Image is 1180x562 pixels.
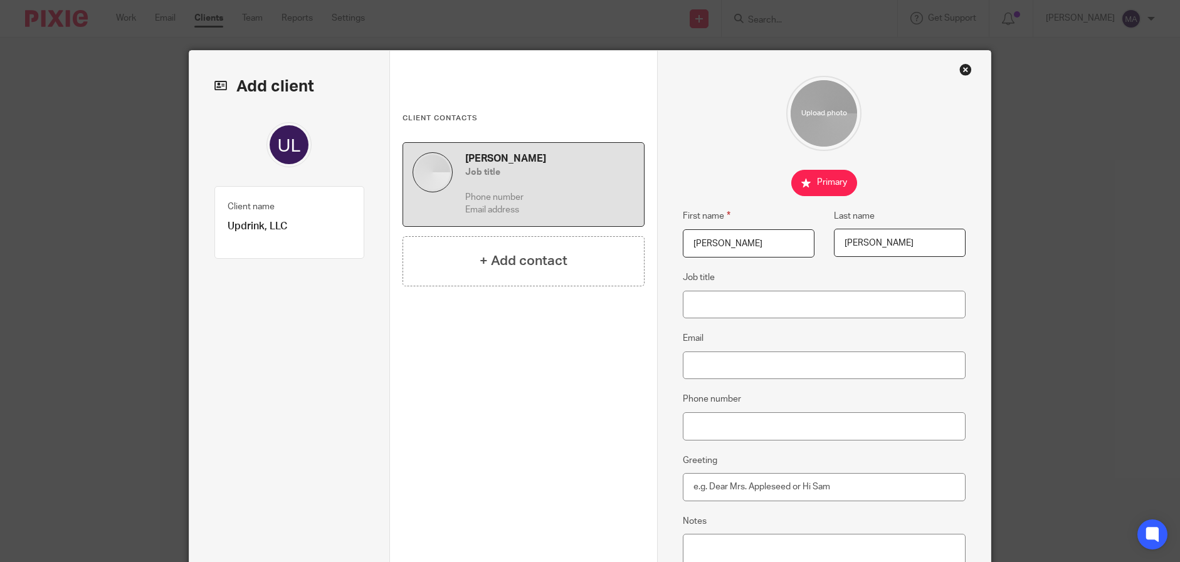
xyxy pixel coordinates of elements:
img: svg%3E [266,122,312,167]
img: default.jpg [413,152,453,192]
input: e.g. Dear Mrs. Appleseed or Hi Sam [683,473,966,501]
h4: + Add contact [480,251,567,271]
p: Email address [465,204,635,216]
h3: Client contacts [403,113,645,123]
label: Notes [683,515,707,528]
p: Updrink, LLC [228,220,351,233]
label: Client name [228,200,275,213]
label: Greeting [683,454,717,467]
p: Phone number [465,191,635,204]
h4: [PERSON_NAME] [465,152,635,165]
label: Email [683,332,703,345]
label: Job title [683,271,715,284]
div: Close this dialog window [959,63,972,76]
label: Last name [834,210,875,222]
h5: Job title [465,166,635,179]
label: First name [683,209,730,223]
label: Phone number [683,393,741,405]
h2: Add client [214,76,364,97]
